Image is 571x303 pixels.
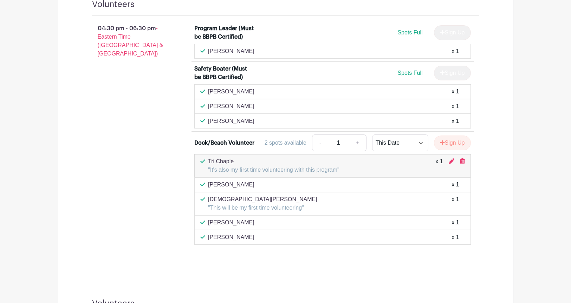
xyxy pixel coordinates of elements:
[194,24,255,41] div: Program Leader (Must be BBPB Certified)
[208,233,254,242] p: [PERSON_NAME]
[208,117,254,125] p: [PERSON_NAME]
[452,102,459,111] div: x 1
[312,134,328,151] a: -
[452,218,459,227] div: x 1
[194,139,254,147] div: Dock/Beach Volunteer
[452,233,459,242] div: x 1
[452,180,459,189] div: x 1
[452,47,459,55] div: x 1
[81,21,183,61] p: 04:30 pm - 06:30 pm
[208,195,317,204] p: [DEMOGRAPHIC_DATA][PERSON_NAME]
[208,87,254,96] p: [PERSON_NAME]
[452,195,459,212] div: x 1
[208,180,254,189] p: [PERSON_NAME]
[452,87,459,96] div: x 1
[265,139,306,147] div: 2 spots available
[208,47,254,55] p: [PERSON_NAME]
[349,134,366,151] a: +
[208,166,339,174] p: "It's also my first time volunteering with this program"
[208,204,317,212] p: "This will be my first time volunteering"
[435,157,443,174] div: x 1
[208,102,254,111] p: [PERSON_NAME]
[434,136,471,150] button: Sign Up
[194,65,255,81] div: Safety Boater (Must be BBPB Certified)
[397,29,422,35] span: Spots Full
[208,218,254,227] p: [PERSON_NAME]
[208,157,339,166] p: Tri Chaple
[397,70,422,76] span: Spots Full
[452,117,459,125] div: x 1
[98,25,163,57] span: - Eastern Time ([GEOGRAPHIC_DATA] & [GEOGRAPHIC_DATA])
